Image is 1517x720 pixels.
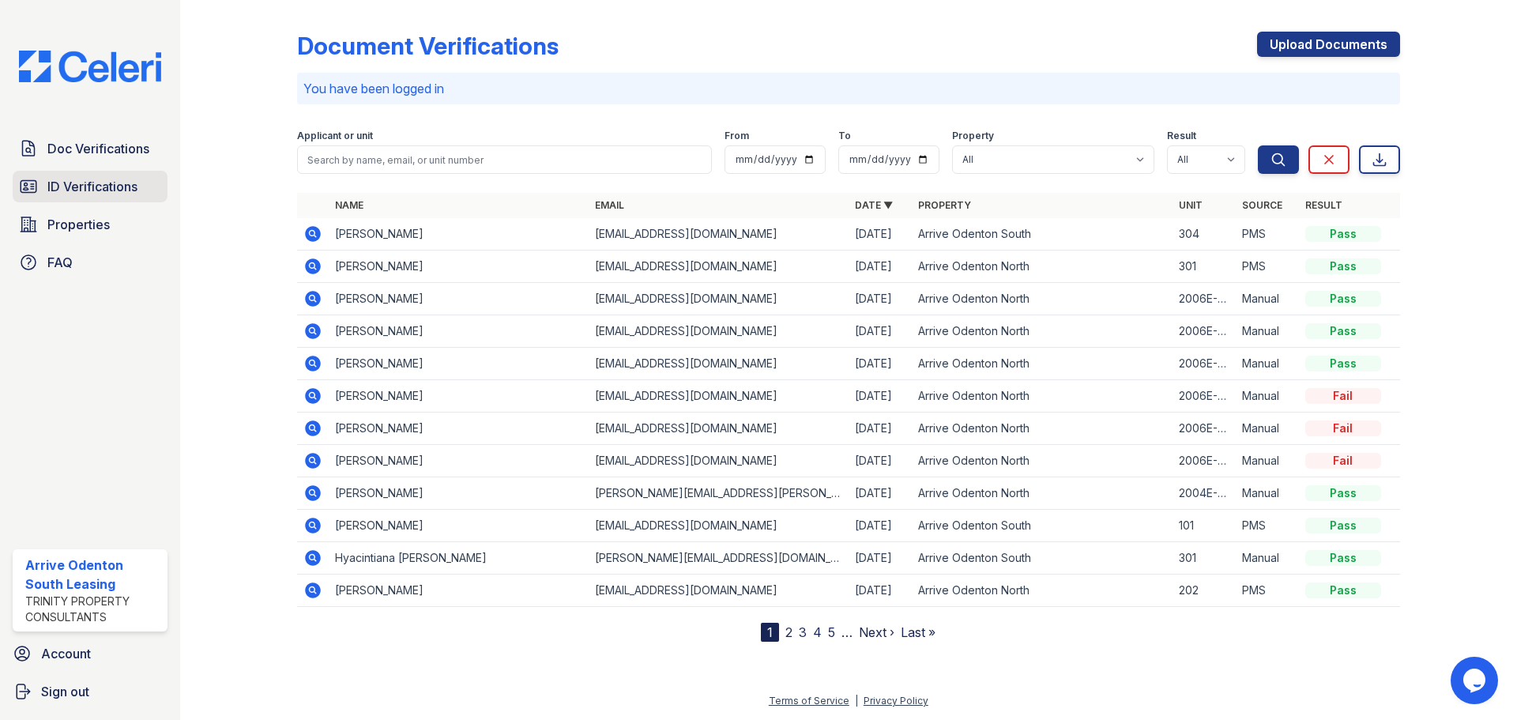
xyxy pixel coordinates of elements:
td: [EMAIL_ADDRESS][DOMAIN_NAME] [589,251,849,283]
td: Arrive Odenton North [912,477,1172,510]
a: Privacy Policy [864,695,928,707]
a: Properties [13,209,168,240]
td: Arrive Odenton South [912,510,1172,542]
a: 3 [799,624,807,640]
input: Search by name, email, or unit number [297,145,712,174]
div: Pass [1305,485,1381,501]
a: Terms of Service [769,695,849,707]
td: [DATE] [849,380,912,413]
label: Property [952,130,994,142]
td: [DATE] [849,510,912,542]
a: Date ▼ [855,199,893,211]
label: Applicant or unit [297,130,373,142]
td: [PERSON_NAME] [329,477,589,510]
a: Doc Verifications [13,133,168,164]
td: 2006E-301 [1173,413,1236,445]
td: Manual [1236,542,1299,575]
a: Result [1305,199,1342,211]
td: Manual [1236,348,1299,380]
td: [DATE] [849,542,912,575]
div: | [855,695,858,707]
a: Name [335,199,363,211]
td: [PERSON_NAME] [329,510,589,542]
div: Pass [1305,582,1381,598]
td: Manual [1236,445,1299,477]
td: Manual [1236,380,1299,413]
td: [PERSON_NAME] [329,348,589,380]
div: Pass [1305,258,1381,274]
p: You have been logged in [303,79,1394,98]
td: [PERSON_NAME][EMAIL_ADDRESS][DOMAIN_NAME] [589,542,849,575]
td: Arrive Odenton North [912,380,1172,413]
td: [DATE] [849,348,912,380]
td: Arrive Odenton North [912,251,1172,283]
td: 2006E-301 [1173,315,1236,348]
td: [EMAIL_ADDRESS][DOMAIN_NAME] [589,218,849,251]
td: [DATE] [849,575,912,607]
td: PMS [1236,218,1299,251]
td: [DATE] [849,315,912,348]
div: Fail [1305,420,1381,436]
td: [EMAIL_ADDRESS][DOMAIN_NAME] [589,283,849,315]
div: Trinity Property Consultants [25,594,161,625]
label: Result [1167,130,1196,142]
td: PMS [1236,575,1299,607]
a: 5 [828,624,835,640]
span: Account [41,644,91,663]
td: Arrive Odenton North [912,575,1172,607]
td: [EMAIL_ADDRESS][DOMAIN_NAME] [589,315,849,348]
td: 101 [1173,510,1236,542]
span: ID Verifications [47,177,137,196]
td: [EMAIL_ADDRESS][DOMAIN_NAME] [589,413,849,445]
span: … [841,623,853,642]
td: 2006E-301 [1173,348,1236,380]
td: 2006E-301 [1173,445,1236,477]
td: [EMAIL_ADDRESS][DOMAIN_NAME] [589,510,849,542]
label: To [838,130,851,142]
a: FAQ [13,247,168,278]
td: [DATE] [849,218,912,251]
div: 1 [761,623,779,642]
td: [PERSON_NAME] [329,283,589,315]
td: [DATE] [849,445,912,477]
td: [PERSON_NAME] [329,445,589,477]
span: Properties [47,215,110,234]
label: From [725,130,749,142]
a: Last » [901,624,935,640]
td: [EMAIL_ADDRESS][DOMAIN_NAME] [589,445,849,477]
td: Arrive Odenton North [912,445,1172,477]
td: Arrive Odenton North [912,315,1172,348]
a: Next › [859,624,894,640]
td: [EMAIL_ADDRESS][DOMAIN_NAME] [589,575,849,607]
a: 4 [813,624,822,640]
div: Pass [1305,323,1381,339]
div: Pass [1305,356,1381,371]
td: 202 [1173,575,1236,607]
a: Email [595,199,624,211]
a: Source [1242,199,1282,211]
td: [PERSON_NAME] [329,315,589,348]
a: Upload Documents [1257,32,1400,57]
td: [DATE] [849,477,912,510]
td: Manual [1236,477,1299,510]
div: Fail [1305,453,1381,469]
td: Arrive Odenton North [912,348,1172,380]
td: Arrive Odenton South [912,218,1172,251]
a: ID Verifications [13,171,168,202]
div: Fail [1305,388,1381,404]
a: 2 [785,624,792,640]
td: Arrive Odenton South [912,542,1172,575]
td: [EMAIL_ADDRESS][DOMAIN_NAME] [589,348,849,380]
td: PMS [1236,251,1299,283]
td: Manual [1236,315,1299,348]
iframe: chat widget [1451,657,1501,704]
span: Doc Verifications [47,139,149,158]
td: [PERSON_NAME] [329,413,589,445]
div: Document Verifications [297,32,559,60]
td: Hyacintiana [PERSON_NAME] [329,542,589,575]
a: Unit [1179,199,1203,211]
div: Pass [1305,550,1381,566]
td: [PERSON_NAME] [329,575,589,607]
td: [DATE] [849,283,912,315]
div: Pass [1305,518,1381,533]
